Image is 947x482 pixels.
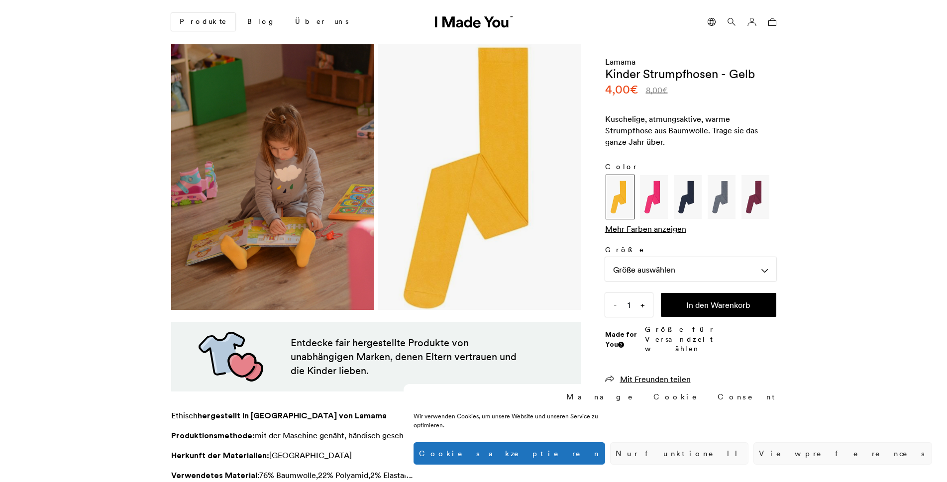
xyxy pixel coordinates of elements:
[620,374,691,384] span: Mit Freunden teilen
[707,174,737,220] a: Variation image: Grau
[753,442,932,465] button: View preferences
[641,178,666,217] img: Variation image: Pink
[414,412,630,430] div: Wir verwenden Cookies, um unsere Website und unseren Service zu optimieren.
[605,113,776,148] div: Kuschelige, atmungsaktive, warme Strumpfhose aus Baumwolle. Trage sie das ganze Jahr über.
[605,293,625,317] span: -
[605,57,635,67] a: Lamama
[620,343,623,347] img: Info sign
[673,175,702,219] label: Kinder Strumpfhosen - Marineblau
[259,470,268,480] span: 76
[709,178,734,217] img: Variation image: Grau
[662,85,668,95] span: €
[646,85,668,95] bdi: 8,00
[414,442,605,465] button: Cookies akzeptieren
[661,293,776,317] button: In den Warenkorb
[171,429,470,441] p: mit der Maschine genäht, händisch geschnitten
[606,175,634,219] label: Kinder Strumpfhosen - Gelb
[171,430,255,440] strong: Produktionsmethode:
[239,13,283,30] a: Blog
[287,13,356,30] a: Über uns
[610,442,748,465] button: Nur funktionell
[291,336,519,378] p: Entdecke fair hergestellte Produkte von unabhängigen Marken, denen Eltern vertrauen und die Kinde...
[675,178,700,217] img: Variation image: Marineblau
[605,224,686,234] a: Mehr Farben anzeigen
[605,257,776,281] div: Größe auswählen
[605,67,755,81] h1: Kinder Strumpfhosen - Gelb
[645,325,776,354] p: Größe für Versandzeit wählen
[605,174,635,220] a: Variation image: Gelb
[605,293,653,317] input: Menge
[171,13,235,31] a: Produkte
[630,82,638,97] span: €
[605,82,638,97] bdi: 4,00
[318,470,370,480] span: 22% Polyamid,
[707,175,736,219] label: Kinder Strumpfhosen - Graphitgrau
[607,178,632,217] img: Variation image: Gelb
[742,178,767,217] img: Variation image: Rot
[198,410,387,420] strong: hergestellt in [GEOGRAPHIC_DATA] von Lamama
[171,469,470,481] p: : % Baumwolle, 2% Elastane
[171,449,470,461] p: [GEOGRAPHIC_DATA]
[566,391,779,402] div: Manage Cookie Consent
[605,330,637,349] strong: Made for You
[633,293,653,317] span: +
[605,374,691,384] a: Mit Freunden teilen
[605,245,776,255] label: Größe
[171,409,470,421] p: Ethisch
[740,174,770,220] a: Variation image: Rot
[605,162,776,172] label: Color
[639,175,668,219] label: Kinder Strumpfhosen - Fuchsia
[171,450,269,460] strong: Herkunft der Materialien:
[639,174,669,220] a: Variation image: Pink
[673,174,703,220] a: Variation image: Marineblau
[741,175,770,219] label: Kinder Strumpfhosen - Weinrot
[171,470,257,480] strong: Verwendetes Material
